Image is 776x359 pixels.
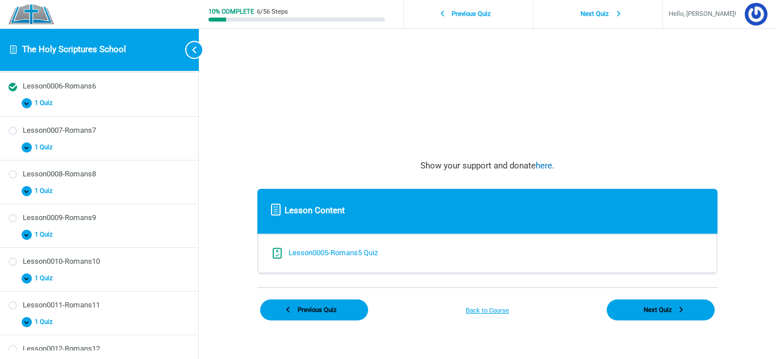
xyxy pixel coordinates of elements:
[176,28,199,71] button: Toggle sidebar navigation
[291,306,343,314] span: Previous Quiz
[9,183,190,199] button: 1 Quiz
[32,318,60,326] span: 1 Quiz
[270,235,705,272] a: Completed Lesson0005-Romans5 Quiz
[9,257,17,266] div: Not started
[23,256,190,267] div: Lesson0010-Romans10
[23,169,190,180] div: Lesson0008-Romans8
[9,95,190,112] button: 1 Quiz
[257,9,288,15] div: 6/56 Steps
[257,158,717,174] p: Show your support and donate .
[32,274,60,282] span: 1 Quiz
[32,99,60,107] span: 1 Quiz
[260,299,368,320] a: Previous Quiz
[9,270,190,286] button: 1 Quiz
[23,213,190,223] div: Lesson0009-Romans9
[407,4,530,25] a: Previous Quiz
[9,226,190,243] button: 1 Quiz
[433,305,541,317] a: Back to Course
[607,299,715,320] a: Next Quiz
[9,125,190,136] a: Not started Lesson0007-Romans7
[9,345,17,353] div: Not started
[285,203,345,219] span: Lesson Content
[22,44,126,54] a: The Holy Scriptures School
[669,9,736,20] span: Hello, [PERSON_NAME]!
[9,139,190,155] button: 1 Quiz
[23,81,190,92] div: Lesson0006-Romans6
[9,214,17,222] div: Not started
[9,300,190,311] a: Not started Lesson0011-Romans11
[208,9,254,15] div: 10% Complete
[289,246,378,260] div: Lesson0005-Romans5 Quiz
[23,125,190,136] div: Lesson0007-Romans7
[536,161,552,171] a: here
[574,10,616,18] span: Next Quiz
[270,246,285,261] div: Completed
[536,4,660,25] a: Next Quiz
[9,170,17,179] div: Not started
[9,256,190,267] a: Not started Lesson0010-Romans10
[9,213,190,223] a: Not started Lesson0009-Romans9
[9,169,190,180] a: Not started Lesson0008-Romans8
[32,187,60,195] span: 1 Quiz
[23,344,190,354] div: Lesson0012-Romans12
[23,300,190,311] div: Lesson0011-Romans11
[445,10,498,18] span: Previous Quiz
[9,81,190,92] a: Completed Lesson0006-Romans6
[9,314,190,330] button: 1 Quiz
[32,143,60,151] span: 1 Quiz
[9,126,17,135] div: Not started
[637,306,679,314] span: Next Quiz
[32,231,60,239] span: 1 Quiz
[9,83,17,91] div: Completed
[9,344,190,354] a: Not started Lesson0012-Romans12
[9,301,17,310] div: Not started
